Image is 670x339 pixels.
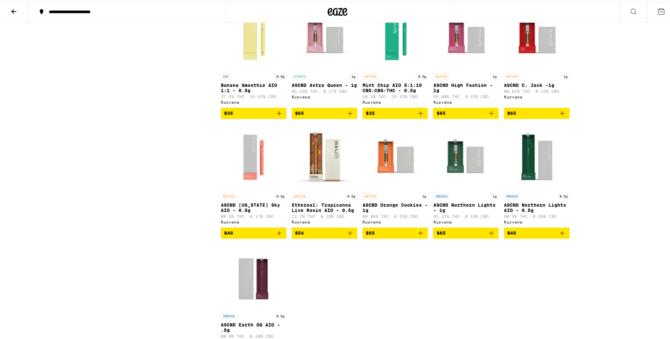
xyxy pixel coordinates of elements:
[4,5,47,10] span: Hi. Need any help?
[433,3,499,69] img: Kurvana - ASCND High Fashion - 1g
[363,93,428,97] p: 50.2% THC: 24.42% CBD
[512,3,561,69] img: Kurvana - ASCND C. Jack -1g
[433,226,499,237] button: Add to bag
[363,123,428,226] a: Open page for ASCND Orange Cookies - 1g from Kurvana
[292,201,357,212] p: Ethereal: Tropicanna Live Rosin AIO - 0.5g
[292,219,357,223] div: Kurvana
[292,3,357,106] a: Open page for ASCND Astro Queen - 1g from Kurvana
[366,229,375,234] span: $65
[292,123,357,189] img: Kurvana - Ethereal: Tropicanna Live Rosin AIO - 0.5g
[504,72,520,78] p: SATIVA
[363,99,428,103] div: Kurvana
[504,213,569,217] p: 90.3% THC: 0.26% CBD
[504,3,569,106] a: Open page for ASCND C. Jack -1g from Kurvana
[221,312,237,318] p: INDICA
[224,109,233,115] span: $35
[224,229,233,234] span: $40
[221,3,286,106] a: Open page for Banana Smoothie AIO 1:1 - 0.5g from Kurvana
[504,123,569,189] img: Kurvana - ASCND Northern Lights AIO - 0.5g
[562,72,569,78] p: 1g
[558,192,569,198] p: 0.5g
[363,81,428,92] p: Mint Chip AIO 5:1:10 CBD:CBG:THC - 0.5g
[433,3,499,106] a: Open page for ASCND High Fashion - 1g from Kurvana
[491,72,499,78] p: 1g
[433,93,499,97] p: 92.88% THC: 0.22% CBD
[221,72,231,78] p: CBD
[292,93,357,98] div: Kurvana
[504,201,569,212] p: ASCND Northern Lights AIO - 0.5g
[504,81,569,87] p: ASCND C. Jack -1g
[295,229,304,234] span: $54
[504,219,569,223] div: Kurvana
[433,192,449,198] p: INDICA
[221,3,286,69] img: Kurvana - Banana Smoothie AIO 1:1 - 0.5g
[504,123,569,226] a: Open page for ASCND Northern Lights AIO - 0.5g from Kurvana
[504,88,569,92] p: 88.61% THC: 0.22% CBD
[433,123,499,226] a: Open page for ASCND Northern Lights - 1g from Kurvana
[221,213,286,217] p: 89.5% THC: 0.17% CBD
[221,219,286,223] div: Kurvana
[221,81,286,92] p: Banana Smoothie AIO 1:1 - 0.5g
[221,321,286,331] p: ASCND Earth OG AIO - .5g
[504,106,569,117] button: Add to bag
[363,123,428,189] img: Kurvana - ASCND Orange Cookies - 1g
[436,109,445,115] span: $65
[363,106,428,117] button: Add to bag
[221,192,237,198] p: SATIVA
[345,192,357,198] p: 0.5g
[363,192,378,198] p: SATIVA
[221,93,286,97] p: 37.2% THC: 34.92% CBD
[221,333,286,337] p: 88.6% THC: 0.18% CBD
[221,201,286,212] p: ASCND [US_STATE] Sky AIO - 0.5g
[491,192,499,198] p: 1g
[275,312,286,318] p: 0.5g
[416,72,428,78] p: 0.5g
[221,123,286,226] a: Open page for ASCND Georgia Sky AIO - 0.5g from Kurvana
[363,226,428,237] button: Add to bag
[363,201,428,212] p: ASCND Orange Cookies - 1g
[504,93,569,98] div: Kurvana
[363,3,428,69] img: Kurvana - Mint Chip AIO 5:1:10 CBD:CBG:THC - 0.5g
[292,192,307,198] p: SATIVA
[420,192,428,198] p: 1g
[295,109,304,115] span: $65
[433,81,499,92] p: ASCND High Fashion - 1g
[292,106,357,117] button: Add to bag
[292,81,357,87] p: ASCND Astro Queen - 1g
[433,106,499,117] button: Add to bag
[292,123,357,226] a: Open page for Ethereal: Tropicanna Live Rosin AIO - 0.5g from Kurvana
[292,3,357,69] img: Kurvana - ASCND Astro Queen - 1g
[436,229,445,234] span: $65
[366,109,375,115] span: $35
[504,226,569,237] button: Add to bag
[275,192,286,198] p: 0.5g
[292,72,307,78] p: HYBRID
[363,3,428,106] a: Open page for Mint Chip AIO 5:1:10 CBD:CBG:THC - 0.5g from Kurvana
[504,192,520,198] p: INDICA
[433,72,449,78] p: SATIVA
[221,106,286,117] button: Add to bag
[221,243,286,308] img: Kurvana - ASCND Earth OG AIO - .5g
[507,229,516,234] span: $40
[363,219,428,223] div: Kurvana
[292,213,357,217] p: 72.7% THC: 0.19% CBD
[292,226,357,237] button: Add to bag
[221,226,286,237] button: Add to bag
[433,201,499,212] p: ASCND Northern Lights - 1g
[349,72,357,78] p: 1g
[363,213,428,217] p: 89.86% THC: 0.25% CBD
[275,72,286,78] p: 0.5g
[433,123,499,189] img: Kurvana - ASCND Northern Lights - 1g
[433,99,499,103] div: Kurvana
[221,123,286,189] img: Kurvana - ASCND Georgia Sky AIO - 0.5g
[221,99,286,103] div: Kurvana
[292,88,357,92] p: 92.23% THC: 0.17% CBD
[433,219,499,223] div: Kurvana
[507,109,516,115] span: $65
[433,213,499,217] p: 92.31% THC: 0.19% CBD
[363,72,378,78] p: SATIVA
